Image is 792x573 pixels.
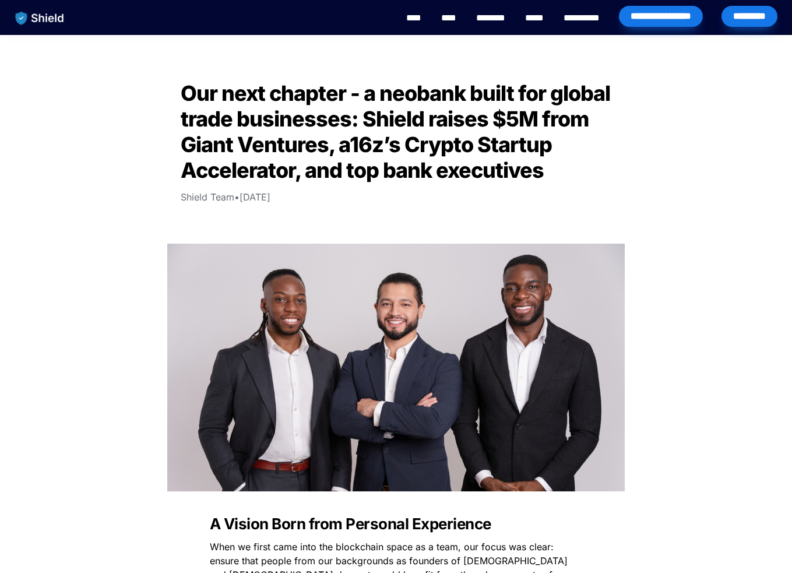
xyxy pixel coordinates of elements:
span: Our next chapter - a neobank built for global trade businesses: Shield raises $5M from Giant Vent... [181,80,614,183]
span: [DATE] [240,191,270,203]
strong: A Vision Born from Personal Experience [210,515,491,533]
img: website logo [10,6,70,30]
span: Shield Team [181,191,234,203]
span: • [234,191,240,203]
